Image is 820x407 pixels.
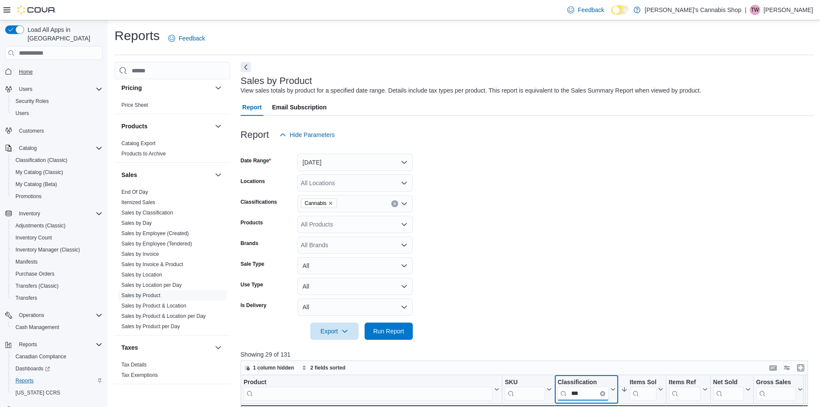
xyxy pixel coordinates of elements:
[15,84,102,94] span: Users
[15,295,37,301] span: Transfers
[15,246,80,253] span: Inventory Manager (Classic)
[9,363,106,375] a: Dashboards
[213,83,223,93] button: Pricing
[19,312,44,319] span: Operations
[557,379,608,401] div: Classification
[15,157,68,164] span: Classification (Classic)
[15,125,102,136] span: Customers
[12,269,58,279] a: Purchase Orders
[9,256,106,268] button: Manifests
[9,268,106,280] button: Purchase Orders
[12,191,45,202] a: Promotions
[12,293,102,303] span: Transfers
[121,282,182,288] a: Sales by Location per Day
[121,272,162,278] a: Sales by Location
[12,388,64,398] a: [US_STATE] CCRS
[768,363,778,373] button: Keyboard shortcuts
[9,321,106,333] button: Cash Management
[121,343,211,352] button: Taxes
[121,261,183,268] span: Sales by Invoice & Product
[2,124,106,137] button: Customers
[121,209,173,216] span: Sales by Classification
[15,283,59,289] span: Transfers (Classic)
[9,375,106,387] button: Reports
[121,302,186,309] span: Sales by Product & Location
[505,379,545,387] div: SKU
[121,122,211,130] button: Products
[241,363,297,373] button: 1 column hidden
[2,309,106,321] button: Operations
[764,5,813,15] p: [PERSON_NAME]
[121,292,161,298] a: Sales by Product
[121,362,147,368] a: Tax Details
[668,379,700,387] div: Items Ref
[114,187,230,335] div: Sales
[121,151,166,157] a: Products to Archive
[121,122,148,130] h3: Products
[121,372,158,379] span: Tax Exemptions
[242,99,262,116] span: Report
[12,351,102,362] span: Canadian Compliance
[241,302,266,309] label: Is Delivery
[12,322,102,332] span: Cash Management
[9,166,106,178] button: My Catalog (Classic)
[213,170,223,180] button: Sales
[121,230,189,236] a: Sales by Employee (Created)
[12,221,102,231] span: Adjustments (Classic)
[241,219,263,226] label: Products
[557,379,608,387] div: Classification
[9,387,106,399] button: [US_STATE] CCRS
[316,323,353,340] span: Export
[12,233,102,243] span: Inventory Count
[121,220,152,226] a: Sales by Day
[9,351,106,363] button: Canadian Compliance
[782,363,792,373] button: Display options
[15,181,57,188] span: My Catalog (Beta)
[505,379,552,401] button: SKU
[391,200,398,207] button: Clear input
[12,245,84,255] a: Inventory Manager (Classic)
[12,155,71,165] a: Classification (Classic)
[401,180,408,186] button: Open list of options
[557,379,615,401] button: ClassificationClear input
[12,245,102,255] span: Inventory Manager (Classic)
[179,34,205,43] span: Feedback
[12,167,102,177] span: My Catalog (Classic)
[15,339,102,350] span: Reports
[15,234,52,241] span: Inventory Count
[15,193,42,200] span: Promotions
[9,244,106,256] button: Inventory Manager (Classic)
[756,379,795,401] div: Gross Sales
[121,230,189,237] span: Sales by Employee (Created)
[19,127,44,134] span: Customers
[244,379,492,401] div: Product
[15,126,47,136] a: Customers
[15,270,55,277] span: Purchase Orders
[600,391,605,396] button: Clear input
[2,142,106,154] button: Catalog
[241,350,814,359] p: Showing 29 of 131
[121,361,147,368] span: Tax Details
[121,261,183,267] a: Sales by Invoice & Product
[121,271,162,278] span: Sales by Location
[401,221,408,228] button: Open list of options
[121,189,148,195] a: End Of Day
[241,281,263,288] label: Use Type
[121,189,148,196] span: End Of Day
[630,379,656,387] div: Items Sold
[121,140,155,147] span: Catalog Export
[12,293,40,303] a: Transfers
[756,379,802,401] button: Gross Sales
[17,6,56,14] img: Cova
[305,199,327,208] span: Cannabis
[121,102,148,108] a: Price Sheet
[121,292,161,299] span: Sales by Product
[121,210,173,216] a: Sales by Classification
[401,200,408,207] button: Open list of options
[12,221,69,231] a: Adjustments (Classic)
[121,150,166,157] span: Products to Archive
[15,324,59,331] span: Cash Management
[15,67,36,77] a: Home
[15,310,102,320] span: Operations
[12,376,37,386] a: Reports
